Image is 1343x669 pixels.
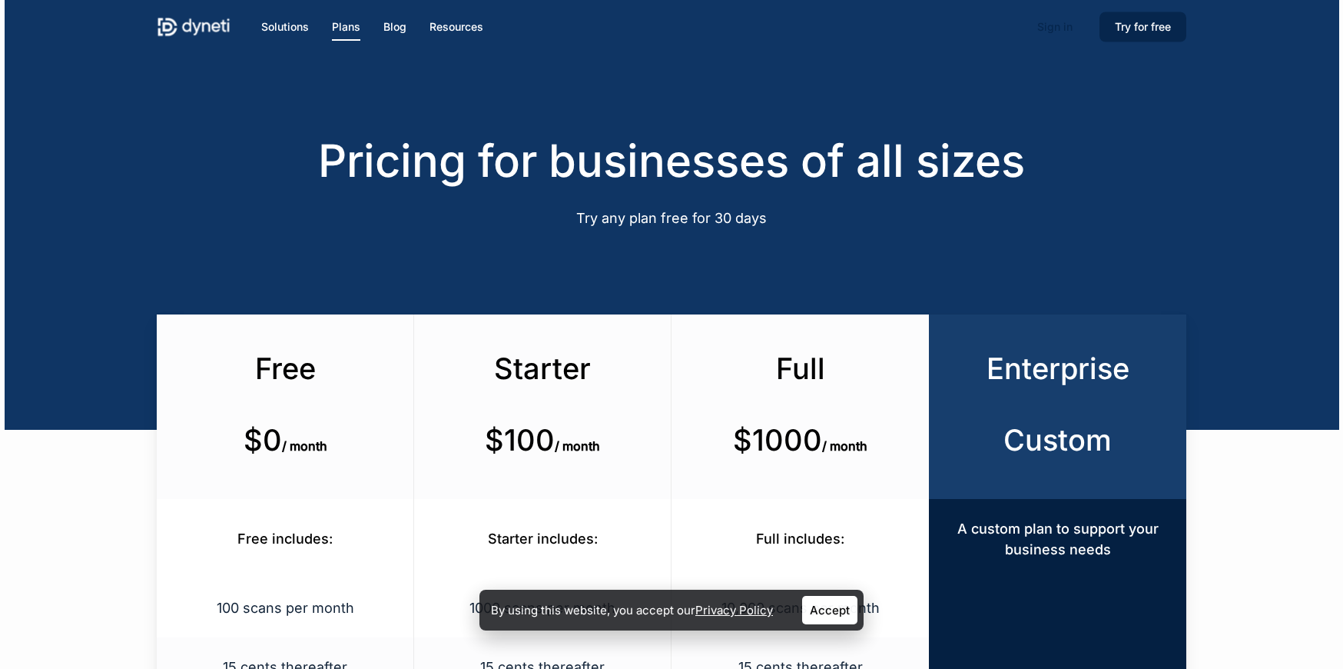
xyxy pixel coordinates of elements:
[383,18,406,35] a: Blog
[957,521,1159,557] span: A custom plan to support your business needs
[261,20,309,33] span: Solutions
[176,597,394,618] p: 100 scans per month
[332,20,360,33] span: Plans
[261,18,309,35] a: Solutions
[1022,15,1088,39] a: Sign in
[332,18,360,35] a: Plans
[822,438,867,454] span: / month
[383,20,406,33] span: Blog
[957,422,1157,458] h3: Custom
[255,351,316,386] span: Free
[776,351,825,386] span: Full
[244,422,282,458] b: $0
[802,596,857,624] a: Accept
[555,438,600,454] span: / month
[1099,18,1186,35] a: Try for free
[957,351,1157,386] h3: Enterprise
[733,422,822,458] b: $1000
[491,600,773,621] p: By using this website, you accept our
[157,135,1185,187] h2: Pricing for businesses of all sizes
[282,438,327,454] span: / month
[429,18,483,35] a: Resources
[695,603,773,617] a: Privacy Policy
[488,531,598,547] span: Starter includes:
[1115,20,1171,33] span: Try for free
[494,351,591,386] span: Starter
[576,210,767,226] span: Try any plan free for 30 days
[756,531,844,547] span: Full includes:
[429,20,483,33] span: Resources
[485,422,555,458] b: $100
[1037,20,1073,33] span: Sign in
[237,531,333,547] span: Free includes:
